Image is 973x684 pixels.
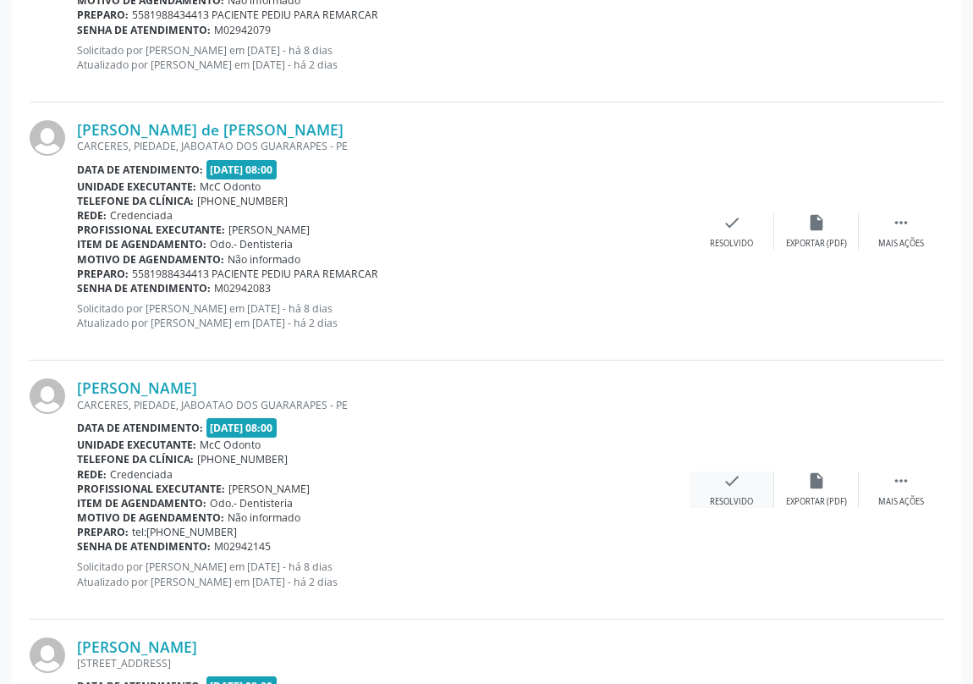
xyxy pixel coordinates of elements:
a: [PERSON_NAME] [77,637,197,656]
b: Senha de atendimento: [77,281,211,295]
span: Credenciada [110,467,173,482]
span: tel:[PHONE_NUMBER] [132,525,237,539]
div: [STREET_ADDRESS] [77,656,690,670]
b: Data de atendimento: [77,163,203,177]
b: Unidade executante: [77,179,196,194]
span: M02942145 [214,539,271,554]
span: 5581988434413 PACIENTE PEDIU PARA REMARCAR [132,8,378,22]
div: Resolvido [710,496,753,508]
p: Solicitado por [PERSON_NAME] em [DATE] - há 8 dias Atualizado por [PERSON_NAME] em [DATE] - há 2 ... [77,560,690,588]
span: [DATE] 08:00 [206,418,278,438]
span: [PERSON_NAME] [228,482,310,496]
span: Odo.- Dentisteria [210,237,293,251]
span: [PERSON_NAME] [228,223,310,237]
span: 5581988434413 PACIENTE PEDIU PARA REMARCAR [132,267,378,281]
div: Exportar (PDF) [786,496,847,508]
b: Data de atendimento: [77,421,203,435]
b: Telefone da clínica: [77,452,194,466]
span: M02942083 [214,281,271,295]
b: Item de agendamento: [77,237,206,251]
span: [DATE] 08:00 [206,160,278,179]
i:  [892,213,910,232]
span: Credenciada [110,208,173,223]
b: Senha de atendimento: [77,539,211,554]
b: Unidade executante: [77,438,196,452]
b: Profissional executante: [77,223,225,237]
i: check [723,472,741,490]
span: McC Odonto [200,179,261,194]
span: Odo.- Dentisteria [210,496,293,510]
p: Solicitado por [PERSON_NAME] em [DATE] - há 8 dias Atualizado por [PERSON_NAME] em [DATE] - há 2 ... [77,43,690,72]
a: [PERSON_NAME] de [PERSON_NAME] [77,120,344,139]
div: Mais ações [878,496,924,508]
b: Rede: [77,467,107,482]
b: Telefone da clínica: [77,194,194,208]
span: M02942079 [214,23,271,37]
b: Motivo de agendamento: [77,252,224,267]
span: [PHONE_NUMBER] [197,452,288,466]
div: CARCERES, PIEDADE, JABOATAO DOS GUARARAPES - PE [77,139,690,153]
span: Não informado [228,510,300,525]
a: [PERSON_NAME] [77,378,197,397]
span: Não informado [228,252,300,267]
i: check [723,213,741,232]
b: Senha de atendimento: [77,23,211,37]
div: Exportar (PDF) [786,238,847,250]
img: img [30,378,65,414]
span: McC Odonto [200,438,261,452]
i:  [892,472,910,490]
p: Solicitado por [PERSON_NAME] em [DATE] - há 8 dias Atualizado por [PERSON_NAME] em [DATE] - há 2 ... [77,301,690,330]
b: Profissional executante: [77,482,225,496]
img: img [30,120,65,156]
b: Preparo: [77,267,129,281]
span: [PHONE_NUMBER] [197,194,288,208]
div: Mais ações [878,238,924,250]
b: Item de agendamento: [77,496,206,510]
i: insert_drive_file [807,472,826,490]
i: insert_drive_file [807,213,826,232]
div: CARCERES, PIEDADE, JABOATAO DOS GUARARAPES - PE [77,398,690,412]
b: Rede: [77,208,107,223]
div: Resolvido [710,238,753,250]
b: Motivo de agendamento: [77,510,224,525]
b: Preparo: [77,8,129,22]
b: Preparo: [77,525,129,539]
img: img [30,637,65,673]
